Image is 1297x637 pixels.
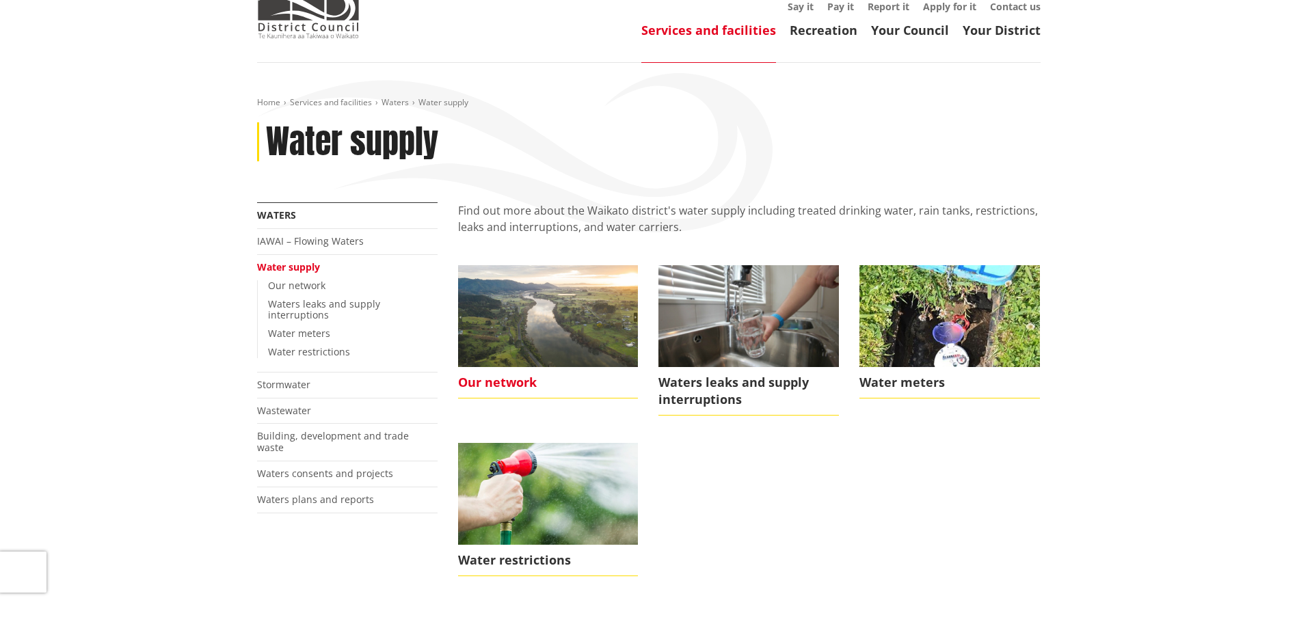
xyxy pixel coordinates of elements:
a: Building, development and trade waste [257,429,409,454]
a: Waters consents and projects [257,467,393,480]
span: Our network [458,367,639,398]
p: Find out more about the Waikato district's water supply including treated drinking water, rain ta... [458,202,1041,252]
span: Waters leaks and supply interruptions [658,367,839,416]
a: Water restrictions [458,443,639,576]
nav: breadcrumb [257,97,1041,109]
a: Our network [458,265,639,398]
a: Waters [382,96,409,108]
a: Recreation [790,22,857,38]
a: Stormwater [257,378,310,391]
span: Water restrictions [458,545,639,576]
a: Water meters [859,265,1040,398]
a: Waters leaks and supply interruptions [658,265,839,416]
a: Home [257,96,280,108]
a: Your District [963,22,1041,38]
a: Waters leaks and supply interruptions [268,297,380,322]
a: Waters plans and reports [257,493,374,506]
a: IAWAI – Flowing Waters [257,234,364,247]
a: Services and facilities [641,22,776,38]
img: water meter [859,265,1040,366]
a: Water restrictions [268,345,350,358]
span: Water supply [418,96,468,108]
img: water image [658,265,839,366]
a: Wastewater [257,404,311,417]
a: Services and facilities [290,96,372,108]
a: Your Council [871,22,949,38]
img: water restriction [458,443,639,544]
span: Water meters [859,367,1040,398]
h1: Water supply [266,122,438,162]
img: Waikato Te Awa [458,265,639,366]
a: Water supply [257,260,320,273]
a: Water meters [268,327,330,340]
a: Our network [268,279,325,292]
a: Waters [257,208,296,221]
iframe: Messenger Launcher [1234,580,1283,629]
